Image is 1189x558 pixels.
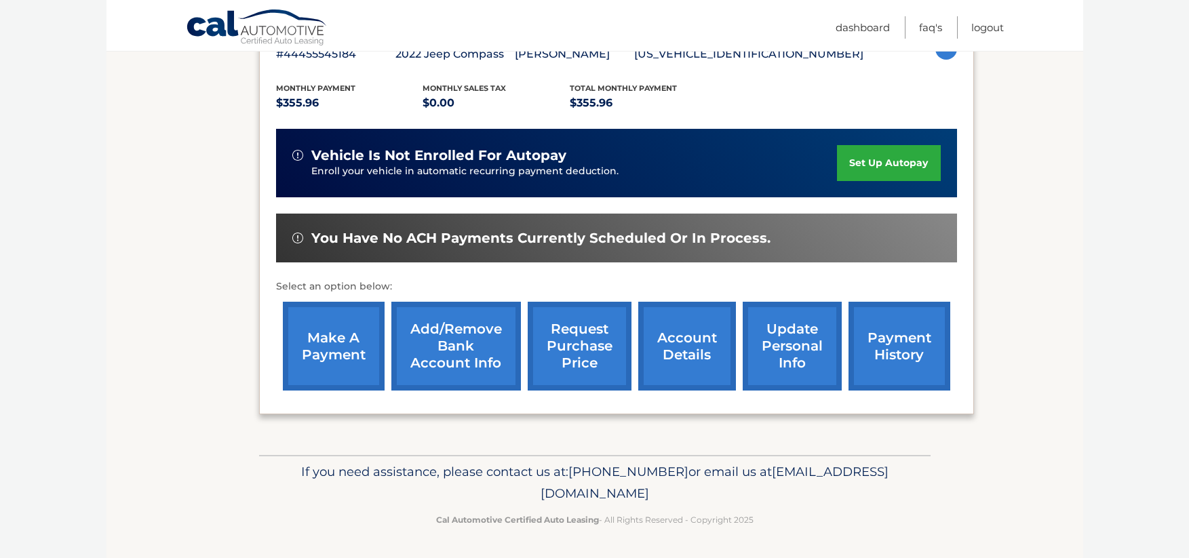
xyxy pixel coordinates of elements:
p: [US_VEHICLE_IDENTIFICATION_NUMBER] [634,45,863,64]
span: [EMAIL_ADDRESS][DOMAIN_NAME] [541,464,889,501]
a: make a payment [283,302,385,391]
a: update personal info [743,302,842,391]
span: vehicle is not enrolled for autopay [311,147,566,164]
p: 2022 Jeep Compass [395,45,515,64]
p: [PERSON_NAME] [515,45,634,64]
a: Add/Remove bank account info [391,302,521,391]
p: #44455545184 [276,45,395,64]
span: Monthly sales Tax [423,83,506,93]
img: alert-white.svg [292,150,303,161]
span: Monthly Payment [276,83,355,93]
img: alert-white.svg [292,233,303,243]
p: $355.96 [570,94,717,113]
p: $0.00 [423,94,570,113]
p: - All Rights Reserved - Copyright 2025 [268,513,922,527]
a: Dashboard [836,16,890,39]
p: $355.96 [276,94,423,113]
a: request purchase price [528,302,631,391]
a: FAQ's [919,16,942,39]
strong: Cal Automotive Certified Auto Leasing [436,515,599,525]
p: If you need assistance, please contact us at: or email us at [268,461,922,504]
a: account details [638,302,736,391]
a: Logout [971,16,1004,39]
span: [PHONE_NUMBER] [568,464,688,479]
a: set up autopay [837,145,940,181]
p: Select an option below: [276,279,957,295]
a: payment history [849,302,950,391]
span: Total Monthly Payment [570,83,677,93]
span: You have no ACH payments currently scheduled or in process. [311,230,771,247]
a: Cal Automotive [186,9,328,48]
p: Enroll your vehicle in automatic recurring payment deduction. [311,164,838,179]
